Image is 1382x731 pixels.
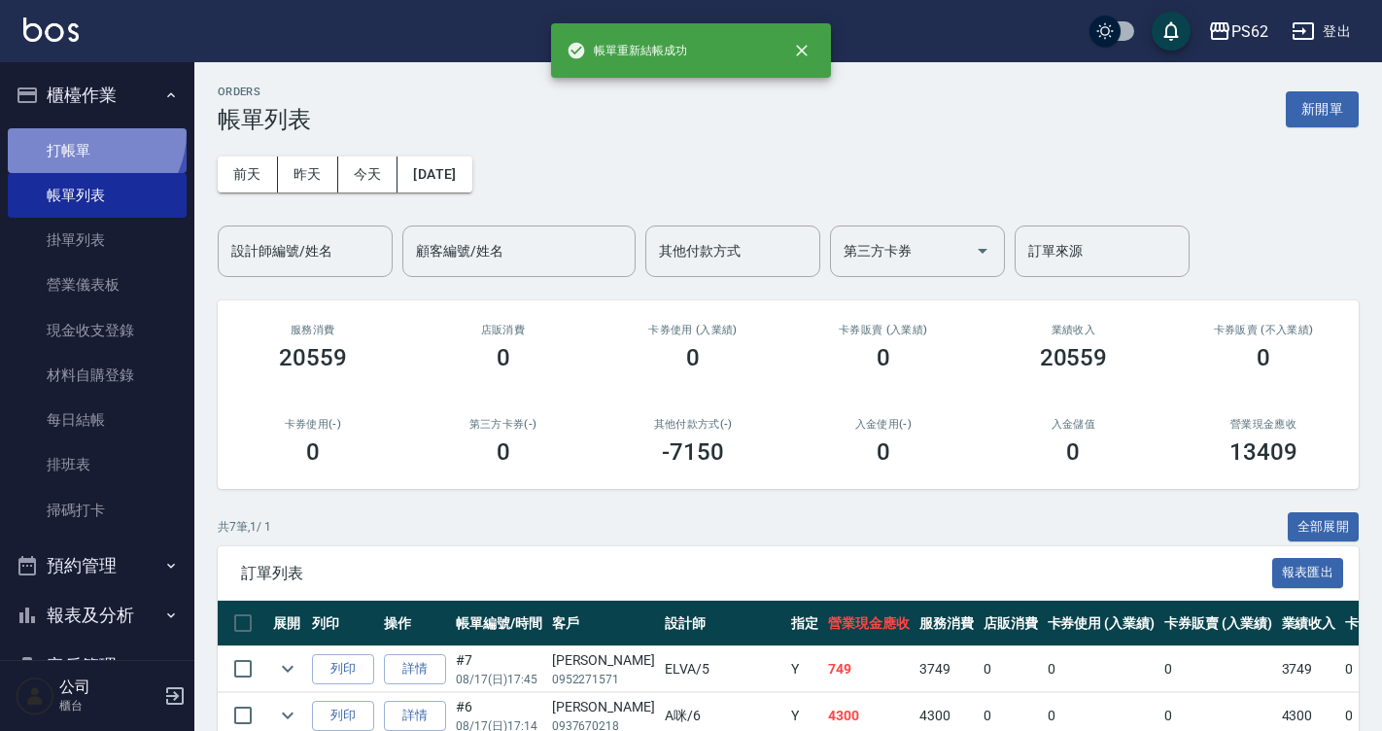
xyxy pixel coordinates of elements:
[1159,601,1277,646] th: 卡券販賣 (入業績)
[456,671,542,688] p: 08/17 (日) 17:45
[273,654,302,683] button: expand row
[8,173,187,218] a: 帳單列表
[979,646,1043,692] td: 0
[660,601,786,646] th: 設計師
[16,677,54,715] img: Person
[312,701,374,731] button: 列印
[432,418,575,431] h2: 第三方卡券(-)
[877,344,890,371] h3: 0
[786,646,823,692] td: Y
[241,324,385,336] h3: 服務消費
[1286,99,1359,118] a: 新開單
[59,678,158,697] h5: 公司
[241,564,1272,583] span: 訂單列表
[8,442,187,487] a: 排班表
[241,418,385,431] h2: 卡券使用(-)
[8,540,187,591] button: 預約管理
[621,324,765,336] h2: 卡券使用 (入業績)
[8,308,187,353] a: 現金收支登錄
[915,601,979,646] th: 服務消費
[8,262,187,307] a: 營業儀表板
[497,344,510,371] h3: 0
[1040,344,1108,371] h3: 20559
[1257,344,1270,371] h3: 0
[567,41,687,60] span: 帳單重新結帳成功
[823,646,915,692] td: 749
[1284,14,1359,50] button: 登出
[823,601,915,646] th: 營業現金應收
[660,646,786,692] td: ELVA /5
[218,518,271,536] p: 共 7 筆, 1 / 1
[59,697,158,714] p: 櫃台
[1272,563,1344,581] a: 報表匯出
[552,650,655,671] div: [PERSON_NAME]
[1272,558,1344,588] button: 報表匯出
[8,353,187,398] a: 材料自購登錄
[384,701,446,731] a: 詳情
[979,601,1043,646] th: 店販消費
[8,488,187,533] a: 掃碼打卡
[686,344,700,371] h3: 0
[268,601,307,646] th: 展開
[1002,324,1146,336] h2: 業績收入
[812,418,955,431] h2: 入金使用(-)
[8,641,187,691] button: 客戶管理
[552,697,655,717] div: [PERSON_NAME]
[1286,91,1359,127] button: 新開單
[786,601,823,646] th: 指定
[432,324,575,336] h2: 店販消費
[497,438,510,466] h3: 0
[8,398,187,442] a: 每日結帳
[312,654,374,684] button: 列印
[397,157,471,192] button: [DATE]
[662,438,724,466] h3: -7150
[967,235,998,266] button: Open
[1002,418,1146,431] h2: 入金儲值
[306,438,320,466] h3: 0
[621,418,765,431] h2: 其他付款方式(-)
[1043,601,1160,646] th: 卡券使用 (入業績)
[379,601,451,646] th: 操作
[307,601,379,646] th: 列印
[552,671,655,688] p: 0952271571
[1231,19,1268,44] div: PS62
[1159,646,1277,692] td: 0
[1229,438,1297,466] h3: 13409
[278,157,338,192] button: 昨天
[877,438,890,466] h3: 0
[279,344,347,371] h3: 20559
[23,17,79,42] img: Logo
[1192,324,1335,336] h2: 卡券販賣 (不入業績)
[8,218,187,262] a: 掛單列表
[1043,646,1160,692] td: 0
[338,157,398,192] button: 今天
[384,654,446,684] a: 詳情
[273,701,302,730] button: expand row
[1152,12,1191,51] button: save
[218,86,311,98] h2: ORDERS
[1066,438,1080,466] h3: 0
[780,29,823,72] button: close
[451,646,547,692] td: #7
[218,157,278,192] button: 前天
[451,601,547,646] th: 帳單編號/時間
[547,601,660,646] th: 客戶
[8,128,187,173] a: 打帳單
[218,106,311,133] h3: 帳單列表
[8,590,187,641] button: 報表及分析
[1200,12,1276,52] button: PS62
[8,70,187,121] button: 櫃檯作業
[915,646,979,692] td: 3749
[812,324,955,336] h2: 卡券販賣 (入業績)
[1277,601,1341,646] th: 業績收入
[1277,646,1341,692] td: 3749
[1288,512,1360,542] button: 全部展開
[1192,418,1335,431] h2: 營業現金應收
